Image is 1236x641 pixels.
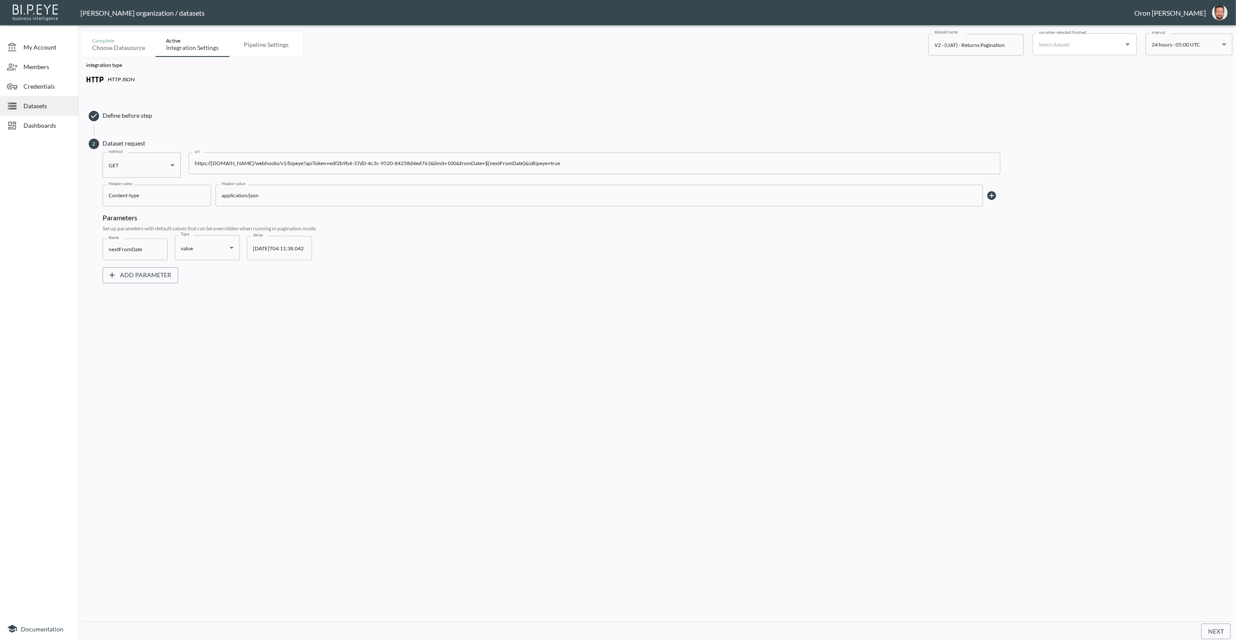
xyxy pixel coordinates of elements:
[92,37,145,44] div: Complete
[1206,2,1234,23] button: oron@bipeye.com
[86,61,1228,71] p: integration type
[103,206,1000,222] div: Parameters
[109,181,133,186] label: Header name
[1201,624,1231,640] button: Next
[23,101,71,110] span: Datasets
[103,111,1228,120] span: Define before step
[23,43,71,52] span: My Account
[86,71,103,88] img: http icon
[1037,37,1120,51] input: Select dataset
[181,245,193,252] span: value
[1152,30,1166,35] label: interval
[7,624,71,634] a: Documentation
[92,44,145,52] div: Choose datasource
[166,37,219,44] div: Active
[244,41,289,49] div: Pipeline settings
[1122,38,1134,50] button: Open
[189,153,1000,174] input: https://httpbin.org/anything
[934,29,958,35] label: dataset name
[21,625,63,633] span: Documentation
[181,231,189,237] label: Type
[11,2,61,22] img: bipeye-logo
[93,140,96,147] text: 2
[103,222,1000,232] div: Set up parameters with default values that can be overridden when running in pagination mode.
[108,76,135,83] p: HTTP JSON
[103,139,1228,148] span: Dataset request
[195,149,200,154] label: url
[23,82,71,91] span: Credentials
[23,62,71,71] span: Members
[109,162,119,169] span: GET
[1212,5,1228,20] img: f7df4f0b1e237398fe25aedd0497c453
[23,121,71,130] span: Dashboards
[1152,40,1219,50] div: 24 hours - 05:00 UTC
[1039,30,1086,35] label: run when selected finished
[103,267,178,283] button: Add Parameter
[222,181,245,186] label: Header value
[109,235,119,240] label: Name
[1134,9,1206,17] div: Oron [PERSON_NAME]
[109,149,123,154] label: method
[253,232,263,238] label: Value
[80,9,1134,17] div: [PERSON_NAME] organization / datasets
[166,44,219,52] div: Integration settings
